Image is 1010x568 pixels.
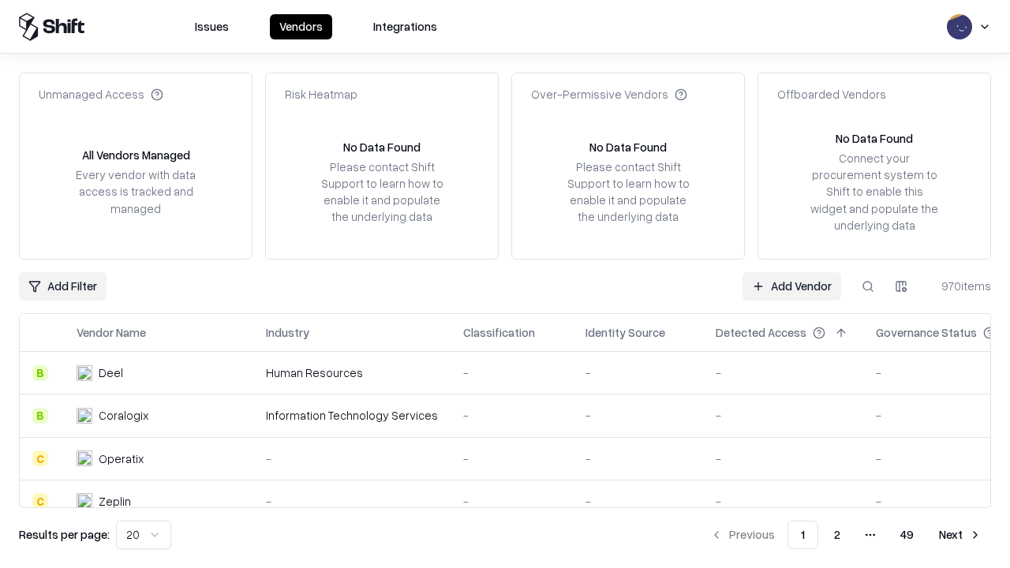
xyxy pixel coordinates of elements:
div: - [266,450,438,467]
button: Issues [185,14,238,39]
div: Deel [99,364,123,381]
button: 49 [888,521,926,549]
div: - [585,407,690,424]
div: - [266,493,438,510]
div: 970 items [928,278,991,294]
div: Connect your procurement system to Shift to enable this widget and populate the underlying data [809,150,940,234]
div: - [585,493,690,510]
div: All Vendors Managed [82,147,190,163]
div: Operatix [99,450,144,467]
div: - [716,364,851,381]
div: Please contact Shift Support to learn how to enable it and populate the underlying data [316,159,447,226]
div: Detected Access [716,324,806,341]
div: C [32,493,48,509]
div: No Data Found [589,139,667,155]
img: Deel [77,365,92,381]
div: B [32,408,48,424]
div: Every vendor with data access is tracked and managed [70,166,201,216]
div: Coralogix [99,407,148,424]
div: C [32,450,48,466]
div: - [716,493,851,510]
div: B [32,365,48,381]
div: - [463,407,560,424]
div: - [585,364,690,381]
button: 2 [821,521,853,549]
nav: pagination [701,521,991,549]
div: - [585,450,690,467]
div: Offboarded Vendors [777,86,886,103]
button: Integrations [364,14,447,39]
div: Over-Permissive Vendors [531,86,687,103]
div: Governance Status [876,324,977,341]
div: Identity Source [585,324,665,341]
div: No Data Found [836,130,913,147]
button: Add Filter [19,272,107,301]
div: Industry [266,324,309,341]
img: Coralogix [77,408,92,424]
div: Risk Heatmap [285,86,357,103]
button: 1 [787,521,818,549]
img: Operatix [77,450,92,466]
div: - [463,493,560,510]
p: Results per page: [19,526,110,543]
div: - [716,450,851,467]
a: Add Vendor [743,272,841,301]
div: - [463,364,560,381]
div: No Data Found [343,139,421,155]
button: Next [930,521,991,549]
div: Vendor Name [77,324,146,341]
div: Zeplin [99,493,131,510]
div: Human Resources [266,364,438,381]
div: - [716,407,851,424]
div: - [463,450,560,467]
div: Please contact Shift Support to learn how to enable it and populate the underlying data [563,159,694,226]
div: Information Technology Services [266,407,438,424]
div: Classification [463,324,535,341]
button: Vendors [270,14,332,39]
div: Unmanaged Access [39,86,163,103]
img: Zeplin [77,493,92,509]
